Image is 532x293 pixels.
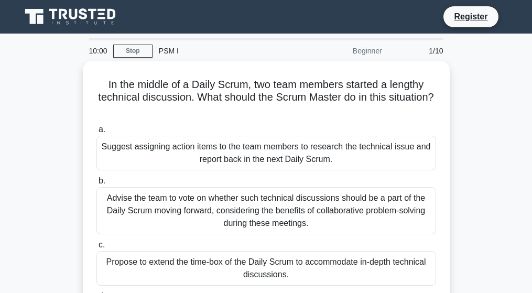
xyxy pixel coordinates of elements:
div: 10:00 [83,40,113,61]
a: Register [448,10,494,23]
h5: In the middle of a Daily Scrum, two team members started a lengthy technical discussion. What sho... [95,78,437,117]
a: Stop [113,45,153,58]
span: a. [99,125,105,134]
div: Advise the team to vote on whether such technical discussions should be a part of the Daily Scrum... [96,187,436,234]
div: Suggest assigning action items to the team members to research the technical issue and report bac... [96,136,436,170]
div: Beginner [297,40,388,61]
span: b. [99,176,105,185]
div: PSM I [153,40,297,61]
span: c. [99,240,105,249]
div: 1/10 [388,40,450,61]
div: Propose to extend the time-box of the Daily Scrum to accommodate in-depth technical discussions. [96,251,436,286]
